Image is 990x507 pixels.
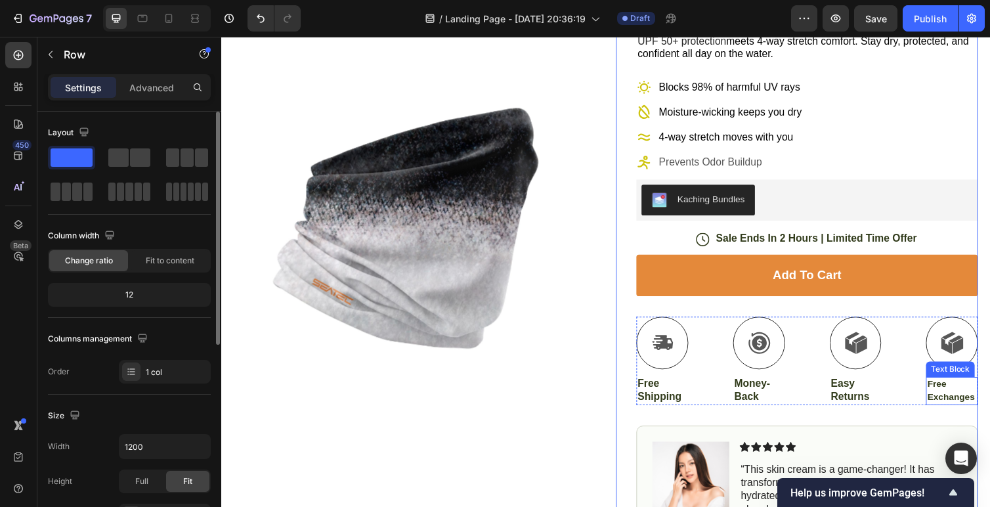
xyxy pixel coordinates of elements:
[448,46,593,57] span: Blocks 98% of harmful UV rays
[945,443,977,474] div: Open Intercom Messenger
[865,13,887,24] span: Save
[129,81,174,95] p: Advanced
[425,349,478,378] div: Rich Text Editor. Editing area: main
[65,255,113,267] span: Change ratio
[426,349,477,376] p: Free Shipping
[506,200,712,214] p: Sale Ends In 2 Hours | Limited Time Offer
[146,366,207,378] div: 1 col
[914,12,947,26] div: Publish
[532,437,757,506] p: “This skin cream is a game-changer! It has transformed my dry, lackluster skin into a hydrated an...
[48,475,72,487] div: Height
[65,81,102,95] p: Settings
[425,223,775,266] button: Add to cart
[445,12,586,26] span: Landing Page - [DATE] 20:36:19
[630,12,650,24] span: Draft
[146,255,194,267] span: Fit to content
[854,5,897,32] button: Save
[467,160,536,173] div: Kaching Bundles
[12,140,32,150] div: 450
[135,475,148,487] span: Full
[723,350,771,374] span: Free Exchanges
[903,5,958,32] button: Publish
[790,487,945,499] span: Help us improve GemPages!
[624,349,675,376] p: Easy Returns
[5,5,98,32] button: 7
[525,349,576,376] p: Money-Back
[721,349,775,378] div: Rich Text Editor. Editing area: main
[446,42,596,62] div: Rich Text Editor. Editing area: main
[48,227,118,245] div: Column width
[448,72,594,83] span: Moisture-wicking keeps you dry
[51,286,208,304] div: 12
[441,415,520,494] img: gempages_585930120540193565-3c7c80f1-9a86-4121-b8be-14ab1ae8b81e.png
[724,335,769,347] div: Text Block
[446,93,596,113] div: Rich Text Editor. Editing area: main
[48,124,92,142] div: Layout
[48,407,83,425] div: Size
[10,240,32,251] div: Beta
[48,330,150,348] div: Columns management
[64,47,175,62] p: Row
[183,475,192,487] span: Fit
[48,366,70,378] div: Order
[448,121,594,137] p: Prevents Odor Buildup
[441,160,456,175] img: KachingBundles.png
[247,5,301,32] div: Undo/Redo
[505,200,714,215] div: Rich Text Editor. Editing area: main
[446,119,596,139] div: Rich Text Editor. Editing area: main
[790,485,961,500] button: Show survey - Help us improve GemPages!
[86,11,92,26] p: 7
[221,37,990,507] iframe: Design area
[524,349,577,378] div: Rich Text Editor. Editing area: main
[48,441,70,452] div: Width
[439,12,442,26] span: /
[119,435,210,458] input: Auto
[430,152,546,183] button: Kaching Bundles
[565,236,635,253] div: Add to cart
[446,68,596,87] div: Rich Text Editor. Editing area: main
[448,97,586,108] span: 4-way stretch moves with you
